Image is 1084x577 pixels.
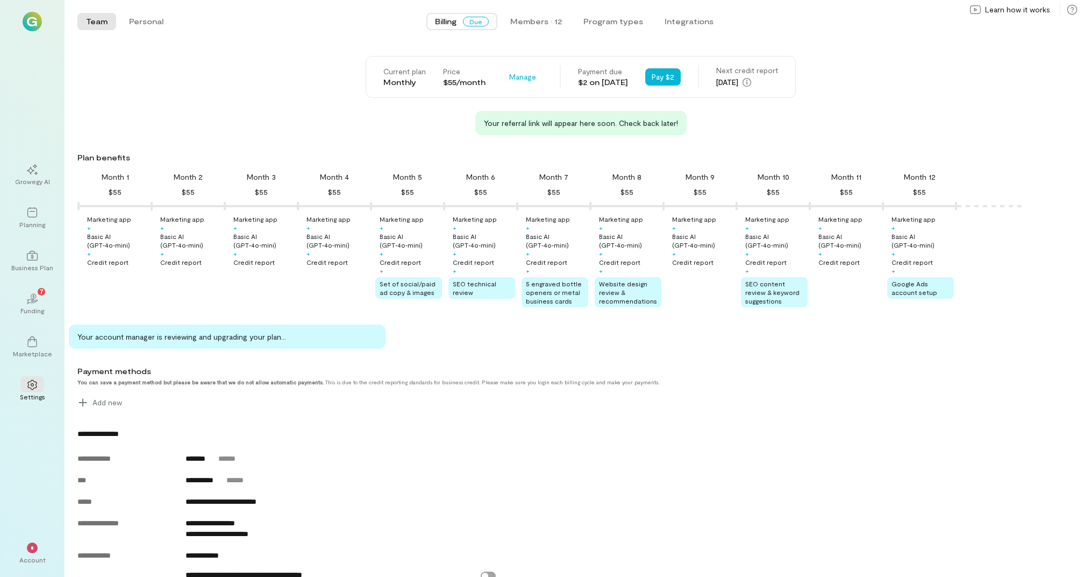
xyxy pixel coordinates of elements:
div: Credit report [892,258,933,266]
div: Marketing app [599,215,643,223]
div: Marketing app [306,215,351,223]
div: Basic AI (GPT‑4o‑mini) [87,232,149,249]
div: Payment due [578,66,628,77]
div: Month 10 [758,172,789,182]
div: + [453,266,457,275]
div: Month 12 [904,172,936,182]
div: $55/month [443,77,486,88]
div: + [818,249,822,258]
div: Next credit report [716,65,778,76]
div: Marketing app [745,215,789,223]
div: $55 [109,186,122,199]
div: $55 [401,186,414,199]
div: Month 8 [612,172,641,182]
div: Month 5 [393,172,422,182]
div: Current plan [383,66,426,77]
span: Billing [435,16,457,27]
span: Due [463,17,489,26]
div: + [306,249,310,258]
div: Month 2 [174,172,203,182]
div: + [526,266,530,275]
div: + [160,249,164,258]
div: Credit report [453,258,494,266]
div: + [233,223,237,232]
div: Marketing app [87,215,131,223]
button: Pay $2 [645,68,681,86]
div: Month 9 [686,172,715,182]
div: Credit report [745,258,787,266]
div: Marketing app [892,215,936,223]
div: Growegy AI [15,177,50,186]
div: Credit report [233,258,275,266]
div: $55 [255,186,268,199]
div: Basic AI (GPT‑4o‑mini) [818,232,881,249]
div: Members · 12 [510,16,562,27]
div: $55 [694,186,707,199]
div: This is due to the credit reporting standards for business credit. Please make sure you login eac... [77,379,979,385]
div: Basic AI (GPT‑4o‑mini) [892,232,954,249]
a: Marketplace [13,328,52,367]
div: $55 [913,186,926,199]
button: Personal [120,13,172,30]
div: Marketing app [233,215,277,223]
div: Account [19,555,46,564]
div: Month 1 [102,172,129,182]
div: + [599,223,603,232]
div: + [87,223,91,232]
div: Credit report [87,258,129,266]
div: Marketplace [13,349,52,358]
div: Marketing app [380,215,424,223]
div: Funding [20,306,44,315]
div: Basic AI (GPT‑4o‑mini) [160,232,223,249]
div: Credit report [818,258,860,266]
div: + [380,266,383,275]
div: [DATE] [716,76,778,89]
div: Business Plan [11,263,53,272]
div: Basic AI (GPT‑4o‑mini) [745,232,808,249]
div: + [526,223,530,232]
a: Business Plan [13,242,52,280]
button: Manage [503,68,543,86]
button: Team [77,13,116,30]
div: $55 [474,186,487,199]
div: $2 on [DATE] [578,77,628,88]
div: Credit report [380,258,421,266]
span: 5 engraved bottle openers or metal business cards [526,280,582,305]
div: Marketing app [160,215,204,223]
strong: You can save a payment method but please be aware that we do not allow automatic payments. [77,379,324,385]
div: + [892,249,895,258]
div: Month 11 [831,172,861,182]
span: SEO technical review [453,280,496,296]
span: 7 [40,286,44,296]
div: Plan benefits [77,152,1080,163]
a: Growegy AI [13,156,52,194]
div: + [745,249,749,258]
div: Planning [19,220,45,229]
div: + [453,223,457,232]
div: Basic AI (GPT‑4o‑mini) [380,232,442,249]
span: Google Ads account setup [892,280,937,296]
div: Basic AI (GPT‑4o‑mini) [453,232,515,249]
div: + [306,223,310,232]
div: $55 [840,186,853,199]
span: SEO content review & keyword suggestions [745,280,800,305]
span: Website design review & recommendations [599,280,657,305]
div: + [160,223,164,232]
div: Marketing app [818,215,862,223]
button: BillingDue [426,13,497,30]
div: + [818,223,822,232]
a: Settings [13,371,52,410]
div: Price [443,66,486,77]
div: + [380,223,383,232]
div: Marketing app [453,215,497,223]
div: Your referral link will appear here soon. Check back later! [475,111,687,135]
div: Credit report [672,258,714,266]
div: Month 6 [466,172,495,182]
span: Add new [92,397,122,408]
div: $55 [621,186,633,199]
div: Month 3 [247,172,276,182]
div: + [745,223,749,232]
div: Basic AI (GPT‑4o‑mini) [233,232,296,249]
span: Set of social/paid ad copy & images [380,280,436,296]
